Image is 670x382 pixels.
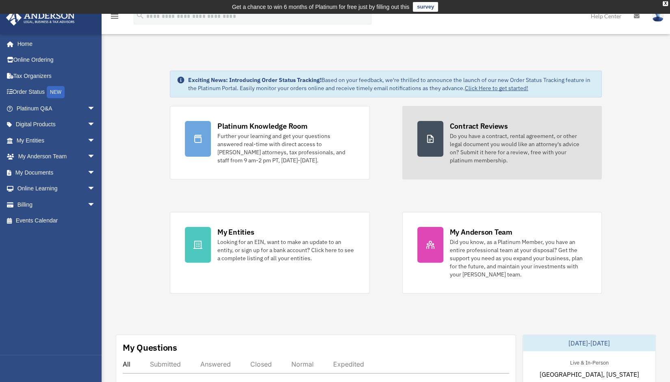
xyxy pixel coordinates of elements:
div: [DATE]-[DATE] [523,335,655,351]
span: arrow_drop_down [87,149,104,165]
a: My Documentsarrow_drop_down [6,164,108,181]
div: My Questions [123,341,177,354]
div: My Anderson Team [450,227,512,237]
span: arrow_drop_down [87,181,104,197]
a: Online Learningarrow_drop_down [6,181,108,197]
a: Online Ordering [6,52,108,68]
a: Order StatusNEW [6,84,108,101]
div: Normal [291,360,314,368]
div: My Entities [217,227,254,237]
a: survey [413,2,438,12]
a: My Anderson Teamarrow_drop_down [6,149,108,165]
i: search [136,11,145,20]
span: arrow_drop_down [87,132,104,149]
a: Events Calendar [6,213,108,229]
div: Looking for an EIN, want to make an update to an entity, or sign up for a bank account? Click her... [217,238,355,262]
div: Further your learning and get your questions answered real-time with direct access to [PERSON_NAM... [217,132,355,164]
div: NEW [47,86,65,98]
div: Expedited [333,360,364,368]
div: Answered [200,360,231,368]
div: Based on your feedback, we're thrilled to announce the launch of our new Order Status Tracking fe... [188,76,595,92]
strong: Exciting News: Introducing Order Status Tracking! [188,76,321,84]
img: User Pic [652,10,664,22]
a: My Entities Looking for an EIN, want to make an update to an entity, or sign up for a bank accoun... [170,212,370,294]
a: My Anderson Team Did you know, as a Platinum Member, you have an entire professional team at your... [402,212,602,294]
span: arrow_drop_down [87,117,104,133]
a: Click Here to get started! [465,84,528,92]
div: Live & In-Person [563,358,615,366]
div: Get a chance to win 6 months of Platinum for free just by filling out this [232,2,410,12]
a: menu [110,14,119,21]
div: Submitted [150,360,181,368]
img: Anderson Advisors Platinum Portal [4,10,77,26]
span: arrow_drop_down [87,196,104,213]
div: Platinum Knowledge Room [217,121,308,131]
div: close [663,1,668,6]
a: Tax Organizers [6,68,108,84]
div: Contract Reviews [450,121,508,131]
a: Platinum Q&Aarrow_drop_down [6,100,108,117]
span: [GEOGRAPHIC_DATA], [US_STATE] [539,369,639,379]
a: Contract Reviews Do you have a contract, rental agreement, or other legal document you would like... [402,106,602,179]
i: menu [110,11,119,21]
a: Home [6,36,104,52]
div: Do you have a contract, rental agreement, or other legal document you would like an attorney's ad... [450,132,587,164]
div: Closed [250,360,272,368]
a: Billingarrow_drop_down [6,196,108,213]
div: All [123,360,130,368]
span: arrow_drop_down [87,100,104,117]
div: Did you know, as a Platinum Member, you have an entire professional team at your disposal? Get th... [450,238,587,278]
a: Platinum Knowledge Room Further your learning and get your questions answered real-time with dire... [170,106,370,179]
a: Digital Productsarrow_drop_down [6,117,108,133]
span: arrow_drop_down [87,164,104,181]
a: My Entitiesarrow_drop_down [6,132,108,149]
